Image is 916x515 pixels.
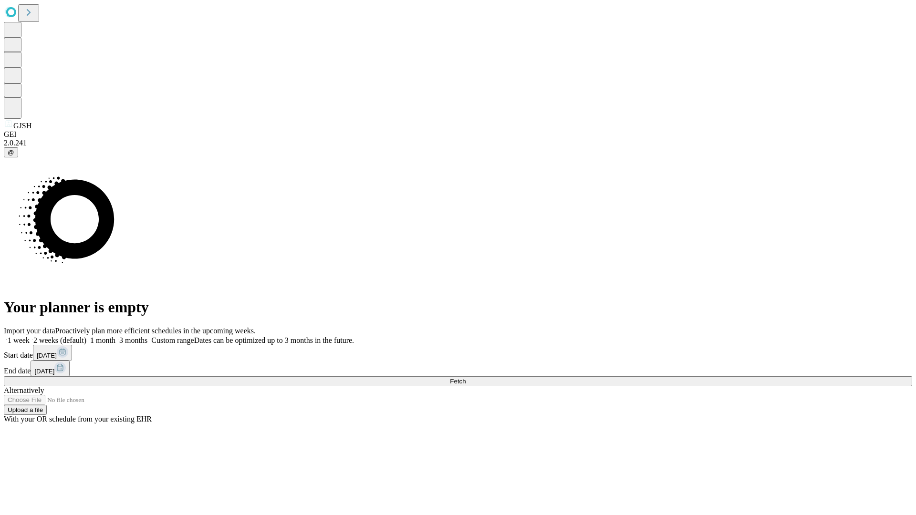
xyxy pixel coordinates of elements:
span: Import your data [4,327,55,335]
button: [DATE] [33,345,72,360]
div: 2.0.241 [4,139,912,147]
span: 1 month [90,336,115,344]
span: 2 weeks (default) [33,336,86,344]
button: Upload a file [4,405,47,415]
span: [DATE] [37,352,57,359]
div: GEI [4,130,912,139]
span: [DATE] [34,368,54,375]
span: 1 week [8,336,30,344]
span: 3 months [119,336,147,344]
button: @ [4,147,18,157]
button: [DATE] [31,360,70,376]
span: With your OR schedule from your existing EHR [4,415,152,423]
span: Fetch [450,378,466,385]
span: Proactively plan more efficient schedules in the upcoming weeks. [55,327,256,335]
span: GJSH [13,122,31,130]
div: Start date [4,345,912,360]
span: Dates can be optimized up to 3 months in the future. [194,336,354,344]
span: Alternatively [4,386,44,394]
div: End date [4,360,912,376]
button: Fetch [4,376,912,386]
span: Custom range [151,336,194,344]
span: @ [8,149,14,156]
h1: Your planner is empty [4,299,912,316]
